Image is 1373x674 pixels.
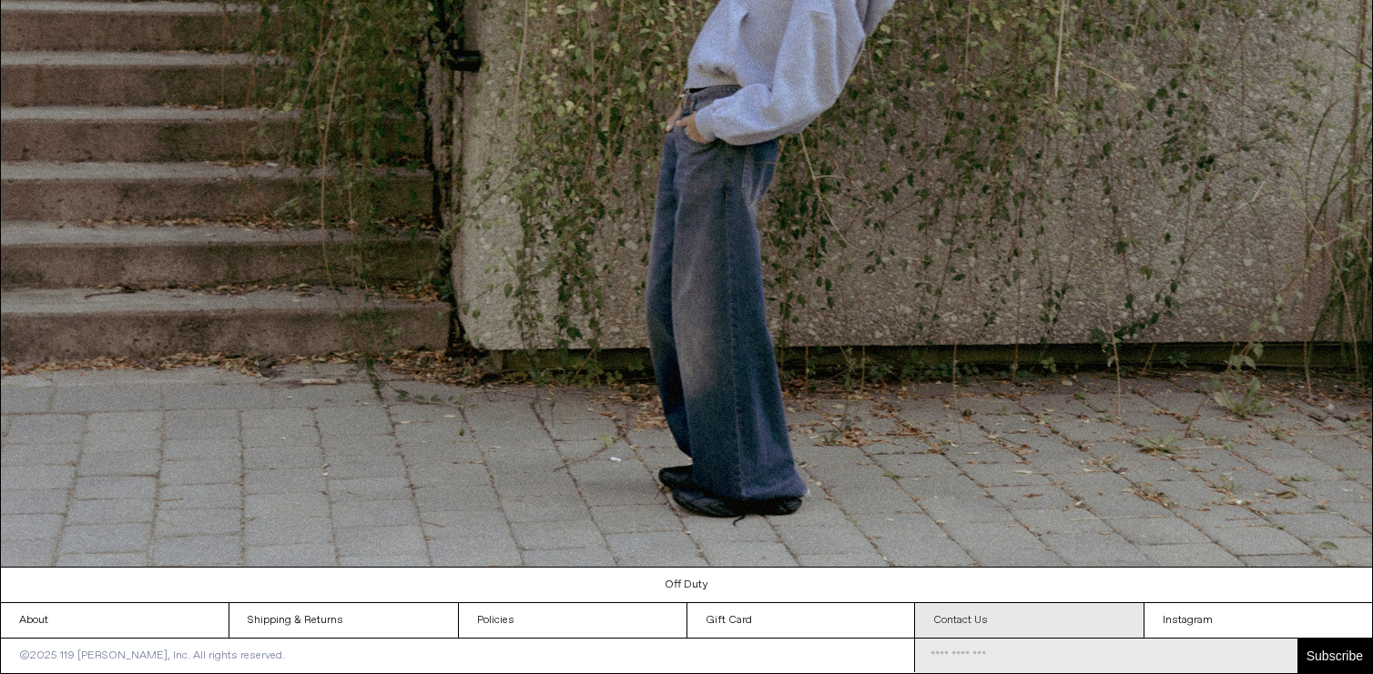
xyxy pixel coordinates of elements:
[1,568,1373,602] a: Off Duty
[459,603,686,638] a: Policies
[915,639,1297,673] input: Email Address
[687,603,915,638] a: Gift Card
[1,603,229,638] a: About
[915,603,1143,638] a: Contact Us
[1144,603,1372,638] a: Instagram
[1,639,303,673] p: ©2025 119 [PERSON_NAME], Inc. All rights reserved.
[1297,639,1372,673] button: Subscribe
[229,603,457,638] a: Shipping & Returns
